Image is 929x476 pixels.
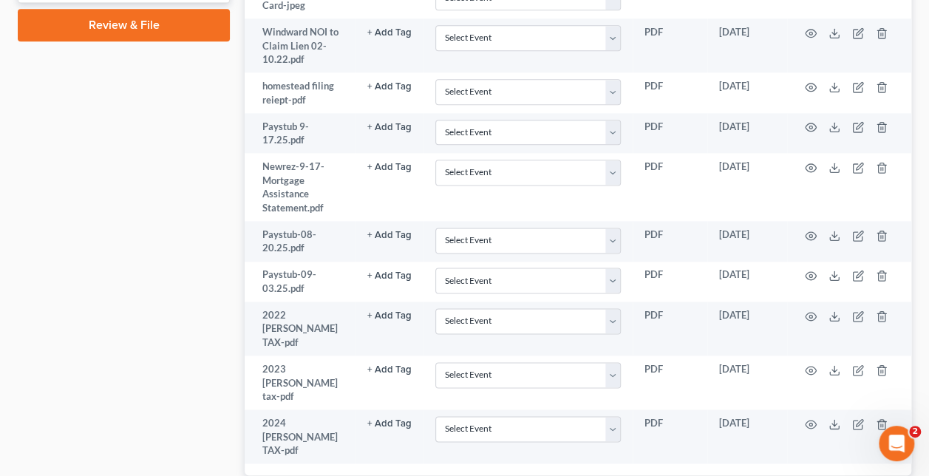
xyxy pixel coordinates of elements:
a: + Add Tag [367,228,412,242]
td: Newrez-9-17-Mortgage Assistance Statement.pdf [245,153,355,221]
td: [DATE] [707,409,787,463]
a: + Add Tag [367,79,412,93]
td: Paystub 9-17.25.pdf [245,113,355,154]
a: + Add Tag [367,120,412,134]
button: + Add Tag [367,123,412,132]
td: PDF [633,72,707,113]
td: [DATE] [707,302,787,356]
td: PDF [633,262,707,302]
td: PDF [633,356,707,409]
td: homestead filing reiept-pdf [245,72,355,113]
td: Paystub-09-03.25.pdf [245,262,355,302]
a: + Add Tag [367,160,412,174]
td: [DATE] [707,153,787,221]
td: 2022 [PERSON_NAME] TAX-pdf [245,302,355,356]
a: + Add Tag [367,416,412,430]
button: + Add Tag [367,28,412,38]
td: [DATE] [707,221,787,262]
td: PDF [633,302,707,356]
td: PDF [633,221,707,262]
td: Windward NOI to Claim Lien 02-10.22.pdf [245,18,355,72]
td: PDF [633,409,707,463]
td: Paystub-08-20.25.pdf [245,221,355,262]
span: 2 [909,426,921,438]
button: + Add Tag [367,365,412,375]
button: + Add Tag [367,163,412,172]
a: + Add Tag [367,268,412,282]
button: + Add Tag [367,271,412,281]
button: + Add Tag [367,82,412,92]
a: + Add Tag [367,362,412,376]
td: 2024 [PERSON_NAME] TAX-pdf [245,409,355,463]
td: [DATE] [707,72,787,113]
td: PDF [633,153,707,221]
a: + Add Tag [367,308,412,322]
button: + Add Tag [367,311,412,321]
td: [DATE] [707,262,787,302]
a: Review & File [18,9,230,41]
td: [DATE] [707,356,787,409]
td: [DATE] [707,18,787,72]
button: + Add Tag [367,231,412,240]
a: + Add Tag [367,25,412,39]
td: PDF [633,113,707,154]
iframe: Intercom live chat [879,426,914,461]
td: PDF [633,18,707,72]
td: 2023 [PERSON_NAME] tax-pdf [245,356,355,409]
button: + Add Tag [367,419,412,429]
td: [DATE] [707,113,787,154]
